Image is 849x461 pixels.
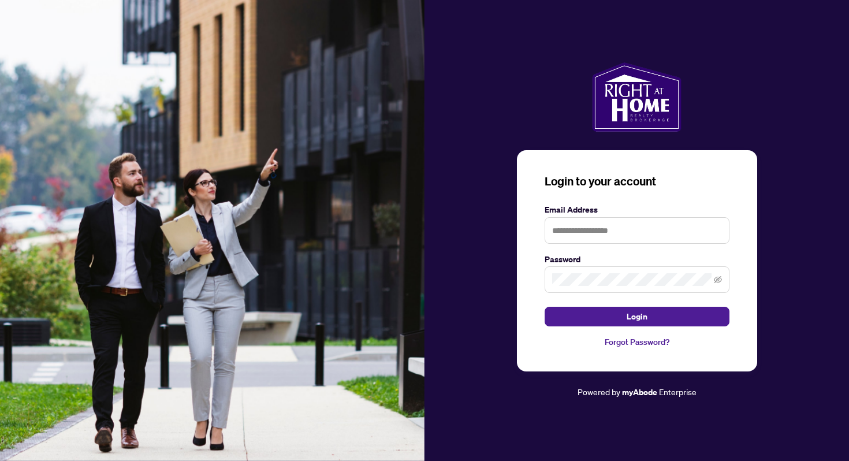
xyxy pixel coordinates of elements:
span: Enterprise [659,386,697,397]
label: Password [545,253,729,266]
span: Login [627,307,647,326]
h3: Login to your account [545,173,729,189]
button: Login [545,307,729,326]
img: ma-logo [592,62,682,132]
span: eye-invisible [714,276,722,284]
a: Forgot Password? [545,336,729,348]
span: Powered by [578,386,620,397]
a: myAbode [622,386,657,399]
label: Email Address [545,203,729,216]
